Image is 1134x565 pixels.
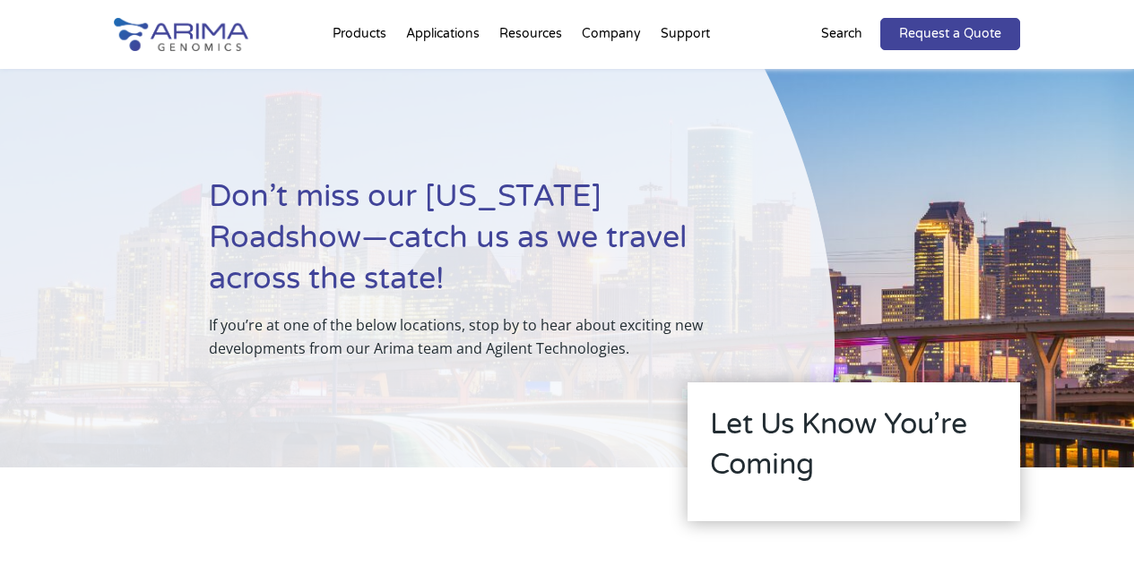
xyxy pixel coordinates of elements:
h2: Let Us Know You’re Coming [710,405,998,499]
a: Request a Quote [880,18,1020,50]
p: If you’re at one of the below locations, stop by to hear about exciting new developments from our... [209,313,746,360]
p: Search [821,22,862,46]
h1: Don’t miss our [US_STATE] Roadshow—catch us as we travel across the state! [209,176,746,313]
img: Arima-Genomics-logo [114,18,248,51]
